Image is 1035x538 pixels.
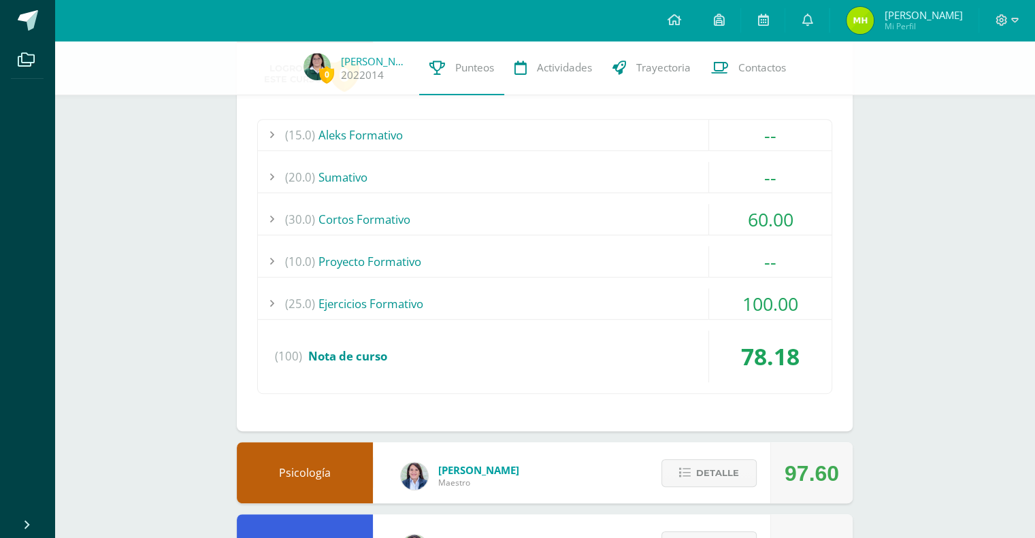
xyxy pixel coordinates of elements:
div: 97.60 [785,443,839,504]
span: (10.0) [285,246,315,277]
span: Punteos [455,61,494,75]
div: 60.00 [709,204,832,235]
span: (100) [275,331,302,382]
span: Maestro [438,477,519,488]
a: Punteos [419,41,504,95]
a: Trayectoria [602,41,701,95]
div: Cortos Formativo [258,204,832,235]
div: Ejercicios Formativo [258,288,832,319]
span: (20.0) [285,162,315,192]
span: (30.0) [285,204,315,235]
img: 101204560ce1c1800cde82bcd5e5712f.png [401,463,428,490]
div: Psicología [237,442,373,503]
span: (15.0) [285,120,315,150]
div: -- [709,162,832,192]
span: Detalle [696,460,739,486]
div: Sumativo [258,162,832,192]
span: Trayectoria [636,61,691,75]
span: (25.0) [285,288,315,319]
span: 0 [319,66,334,83]
button: Detalle [661,459,757,487]
a: Actividades [504,41,602,95]
div: -- [709,120,832,150]
div: Aleks Formativo [258,120,832,150]
div: Proyecto Formativo [258,246,832,277]
span: Contactos [738,61,786,75]
div: 100.00 [709,288,832,319]
span: Actividades [537,61,592,75]
img: 3e3fd6e5ab412e34de53ec92eb8dbd43.png [303,53,331,80]
a: [PERSON_NAME] [341,54,409,68]
span: Nota de curso [308,348,387,364]
a: Contactos [701,41,796,95]
span: Mi Perfil [884,20,962,32]
div: -- [709,246,832,277]
img: 8cfee9302e94c67f695fad48b611364c.png [847,7,874,34]
span: [PERSON_NAME] [438,463,519,477]
a: 2022014 [341,68,384,82]
span: [PERSON_NAME] [884,8,962,22]
div: 78.18 [709,331,832,382]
